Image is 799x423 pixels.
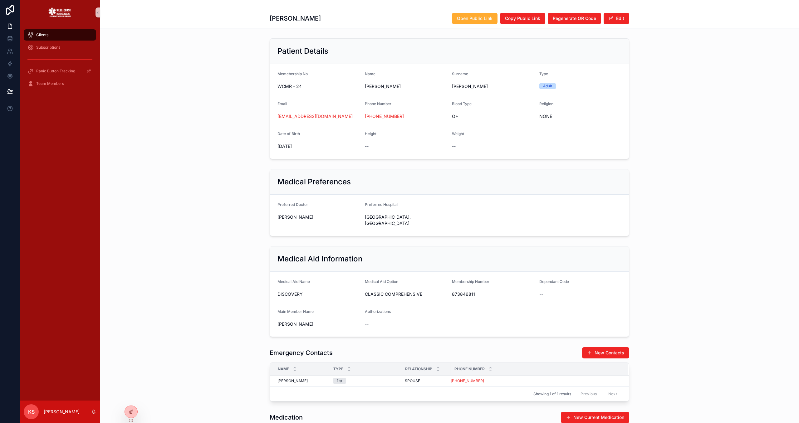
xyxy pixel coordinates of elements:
a: Panic Button Tracking [24,66,96,77]
span: Memebership No [277,71,308,76]
span: Type [539,71,548,76]
h1: [PERSON_NAME] [270,14,321,23]
a: Subscriptions [24,42,96,53]
h1: Emergency Contacts [270,348,333,357]
h2: Medical Preferences [277,177,351,187]
span: Phone Number [454,367,485,372]
h2: Patient Details [277,46,328,56]
span: Name [365,71,375,76]
span: Weight [452,131,464,136]
span: [PERSON_NAME] [277,378,308,383]
span: -- [452,143,456,149]
span: SPOUSE [405,378,420,383]
span: Relationship [405,367,432,372]
span: Authorizations [365,309,391,314]
span: Religion [539,101,553,106]
span: Panic Button Tracking [36,69,75,74]
span: O+ [452,113,534,119]
span: Copy Public Link [505,15,540,22]
span: Height [365,131,376,136]
span: Medical Aid Option [365,279,398,284]
span: Surname [452,71,468,76]
div: 1 st [337,378,342,384]
span: -- [365,321,369,327]
span: Dependant Code [539,279,569,284]
span: [PERSON_NAME] [452,83,534,90]
button: Open Public Link [452,13,498,24]
span: -- [365,143,369,149]
span: Phone Number [365,101,391,106]
span: Team Members [36,81,64,86]
span: Blood Type [452,101,472,106]
span: Subscriptions [36,45,60,50]
a: [PHONE_NUMBER] [365,113,404,119]
span: Preferred Hospital [365,202,398,207]
button: Regenerate QR Code [548,13,601,24]
span: [PERSON_NAME] [365,83,447,90]
button: Edit [604,13,629,24]
a: Team Members [24,78,96,89]
span: DISCOVERY [277,291,360,297]
span: Clients [36,32,48,37]
span: Medical Aid Name [277,279,310,284]
span: CLASSIC COMPREHENSIVE [365,291,447,297]
button: New Contacts [582,347,629,358]
img: App logo [48,7,71,17]
span: Preferred Doctor [277,202,308,207]
span: Name [278,367,289,372]
a: [EMAIL_ADDRESS][DOMAIN_NAME] [277,113,353,119]
span: [DATE] [277,143,360,149]
span: Email [277,101,287,106]
p: [PERSON_NAME] [44,409,80,415]
span: -- [539,291,543,297]
span: NONE [539,113,622,119]
span: WCMR - 24 [277,83,360,90]
span: Showing 1 of 1 results [533,391,571,396]
span: Main Member Name [277,309,314,314]
h2: Medical Aid Information [277,254,362,264]
a: [PHONE_NUMBER] [451,378,484,383]
span: Open Public Link [457,15,493,22]
button: New Current Medication [561,412,629,423]
span: Regenerate QR Code [553,15,596,22]
span: Membership Number [452,279,489,284]
span: Type [333,367,343,372]
span: [GEOGRAPHIC_DATA], [GEOGRAPHIC_DATA] [365,214,447,226]
span: 873846811 [452,291,534,297]
span: [PERSON_NAME] [277,321,360,327]
div: Adult [543,83,552,89]
button: Copy Public Link [500,13,545,24]
a: Clients [24,29,96,41]
div: scrollable content [20,25,100,97]
span: KS [28,408,35,416]
h1: Medication [270,413,303,422]
span: Date of Birth [277,131,300,136]
span: [PERSON_NAME] [277,214,360,220]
